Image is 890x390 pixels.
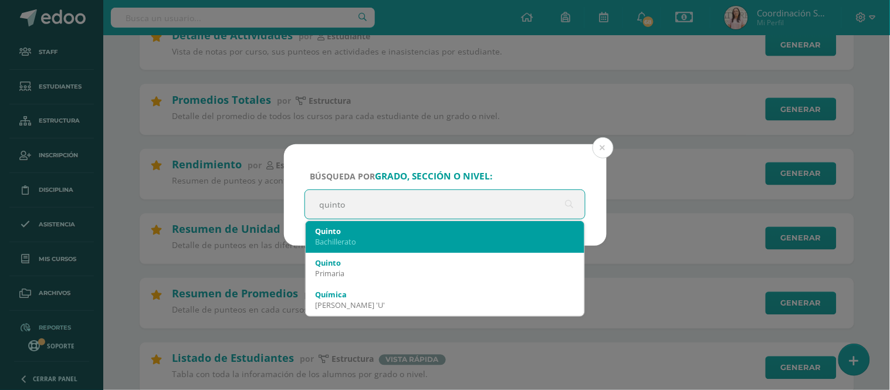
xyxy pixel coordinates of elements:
button: Close (Esc) [593,137,614,158]
div: Primaria [315,268,576,279]
span: Búsqueda por [310,171,493,182]
div: Quinto [315,226,576,236]
div: Quinto [315,257,576,268]
input: ej. Primero primaria, etc. [305,190,586,219]
div: Química [315,289,576,300]
strong: grado, sección o nivel: [375,170,493,182]
div: [PERSON_NAME] 'U' [315,300,576,310]
div: Bachillerato [315,236,576,247]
